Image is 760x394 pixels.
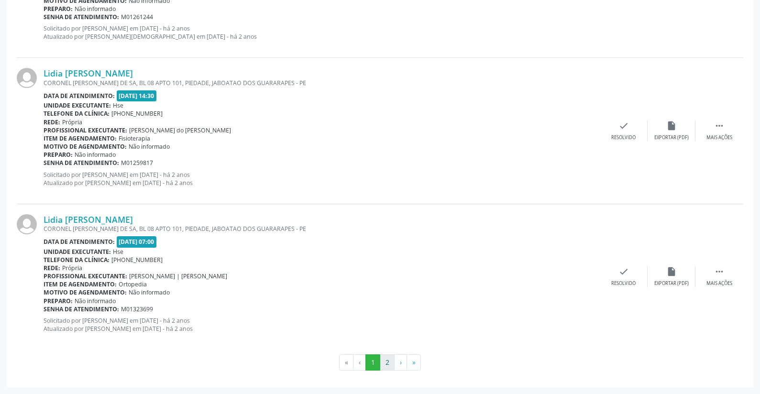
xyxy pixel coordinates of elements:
[618,120,629,131] i: check
[117,236,157,247] span: [DATE] 07:00
[17,68,37,88] img: img
[714,266,725,277] i: 
[119,134,150,142] span: Fisioterapia
[44,109,110,118] b: Telefone da clínica:
[129,126,231,134] span: [PERSON_NAME] do [PERSON_NAME]
[666,120,677,131] i: insert_drive_file
[44,280,117,288] b: Item de agendamento:
[129,288,170,296] span: Não informado
[17,354,743,371] ul: Pagination
[44,159,119,167] b: Senha de atendimento:
[44,134,117,142] b: Item de agendamento:
[44,272,127,280] b: Profissional executante:
[117,90,157,101] span: [DATE] 14:30
[611,134,636,141] div: Resolvido
[113,248,123,256] span: Hse
[44,79,600,87] div: CORONEL [PERSON_NAME] DE SA, BL 08 APTO 101, PIEDADE, JABOATAO DOS GUARARAPES - PE
[611,280,636,287] div: Resolvido
[44,118,60,126] b: Rede:
[111,256,163,264] span: [PHONE_NUMBER]
[44,225,600,233] div: CORONEL [PERSON_NAME] DE SA, BL 08 APTO 101, PIEDADE, JABOATAO DOS GUARARAPES - PE
[44,238,115,246] b: Data de atendimento:
[714,120,725,131] i: 
[75,297,116,305] span: Não informado
[113,101,123,109] span: Hse
[44,317,600,333] p: Solicitado por [PERSON_NAME] em [DATE] - há 2 anos Atualizado por [PERSON_NAME] em [DATE] - há 2 ...
[44,126,127,134] b: Profissional executante:
[44,24,600,41] p: Solicitado por [PERSON_NAME] em [DATE] - há 2 anos Atualizado por [PERSON_NAME][DEMOGRAPHIC_DATA]...
[111,109,163,118] span: [PHONE_NUMBER]
[62,118,82,126] span: Própria
[44,297,73,305] b: Preparo:
[394,354,407,371] button: Go to next page
[365,354,380,371] button: Go to page 1
[62,264,82,272] span: Própria
[706,280,732,287] div: Mais ações
[44,288,127,296] b: Motivo de agendamento:
[654,134,689,141] div: Exportar (PDF)
[44,92,115,100] b: Data de atendimento:
[44,256,110,264] b: Telefone da clínica:
[121,305,153,313] span: M01323699
[44,214,133,225] a: Lidia [PERSON_NAME]
[44,142,127,151] b: Motivo de agendamento:
[44,248,111,256] b: Unidade executante:
[121,13,153,21] span: M01261244
[44,264,60,272] b: Rede:
[44,5,73,13] b: Preparo:
[407,354,421,371] button: Go to last page
[75,151,116,159] span: Não informado
[44,151,73,159] b: Preparo:
[44,13,119,21] b: Senha de atendimento:
[44,101,111,109] b: Unidade executante:
[618,266,629,277] i: check
[121,159,153,167] span: M01259817
[75,5,116,13] span: Não informado
[666,266,677,277] i: insert_drive_file
[380,354,395,371] button: Go to page 2
[44,68,133,78] a: Lidia [PERSON_NAME]
[654,280,689,287] div: Exportar (PDF)
[44,171,600,187] p: Solicitado por [PERSON_NAME] em [DATE] - há 2 anos Atualizado por [PERSON_NAME] em [DATE] - há 2 ...
[119,280,147,288] span: Ortopedia
[129,142,170,151] span: Não informado
[706,134,732,141] div: Mais ações
[17,214,37,234] img: img
[129,272,227,280] span: [PERSON_NAME] | [PERSON_NAME]
[44,305,119,313] b: Senha de atendimento:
